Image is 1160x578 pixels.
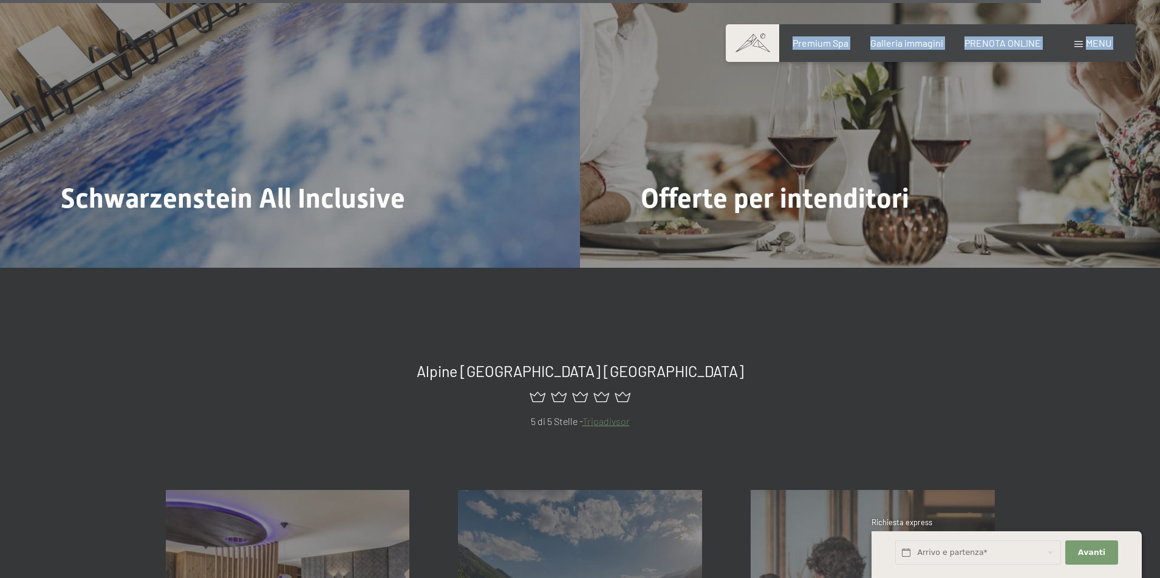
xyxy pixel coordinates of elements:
button: Avanti [1065,540,1117,565]
span: Offerte per intenditori [641,182,909,214]
span: Alpine [GEOGRAPHIC_DATA] [GEOGRAPHIC_DATA] [417,362,744,380]
a: Tripadivsor [582,415,630,427]
p: 5 di 5 Stelle - [166,413,995,429]
span: Schwarzenstein All Inclusive [61,182,405,214]
span: Avanti [1078,547,1105,558]
a: Galleria immagini [870,37,943,49]
span: Richiesta express [872,517,932,527]
a: Premium Spa [793,37,848,49]
span: Menu [1086,37,1111,49]
a: PRENOTA ONLINE [964,37,1041,49]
